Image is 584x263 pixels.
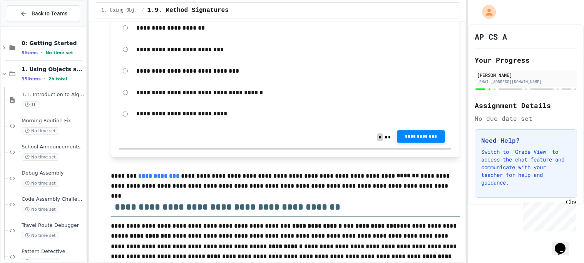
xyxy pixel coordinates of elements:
span: Morning Routine Fix [22,118,85,124]
h1: AP CS A [475,31,507,42]
span: No time set [22,127,59,135]
div: My Account [474,3,498,21]
button: Back to Teams [7,5,80,22]
span: / [141,7,144,13]
span: 1.9. Method Signatures [147,6,229,15]
div: [PERSON_NAME] [477,72,575,78]
span: No time set [22,180,59,187]
span: 0: Getting Started [22,40,85,47]
span: No time set [22,206,59,213]
div: [EMAIL_ADDRESS][DOMAIN_NAME] [477,79,575,85]
div: Chat with us now!Close [3,3,53,49]
span: 1. Using Objects and Methods [22,66,85,73]
span: Travel Route Debugger [22,222,85,229]
h2: Your Progress [475,55,577,65]
span: Debug Assembly [22,170,85,176]
span: School Announcements [22,144,85,150]
span: Back to Teams [32,10,67,18]
p: Switch to "Grade View" to access the chat feature and communicate with your teacher for help and ... [481,148,571,186]
h3: Need Help? [481,136,571,145]
span: 5 items [22,50,38,55]
span: 1. Using Objects and Methods [101,7,138,13]
span: 1h [22,101,40,108]
span: No time set [45,50,73,55]
span: 1.1. Introduction to Algorithms, Programming, and Compilers [22,92,85,98]
span: No time set [22,153,59,161]
h2: Assignment Details [475,100,577,111]
span: 2h total [49,77,67,82]
span: Code Assembly Challenge [22,196,85,203]
iframe: chat widget [520,199,576,231]
span: 35 items [22,77,41,82]
span: Pattern Detective [22,248,85,255]
span: No time set [22,232,59,239]
div: No due date set [475,114,577,123]
span: • [41,50,42,56]
span: • [44,76,45,82]
iframe: chat widget [552,232,576,255]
